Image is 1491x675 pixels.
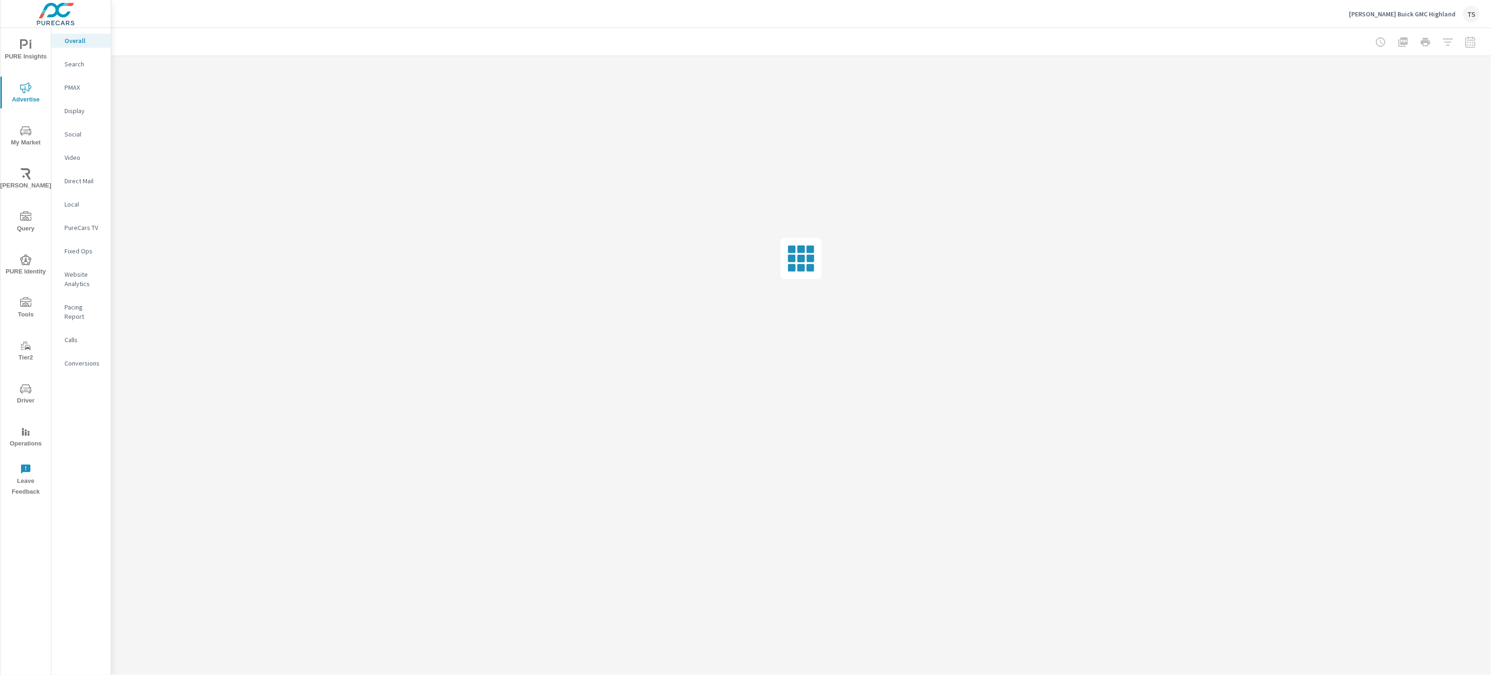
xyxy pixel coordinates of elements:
div: Website Analytics [51,267,111,291]
p: PureCars TV [65,223,103,232]
span: PURE Identity [3,254,48,277]
div: Overall [51,34,111,48]
p: Fixed Ops [65,246,103,256]
div: PureCars TV [51,221,111,235]
p: Website Analytics [65,270,103,288]
p: Video [65,153,103,162]
div: Local [51,197,111,211]
div: Search [51,57,111,71]
p: Pacing Report [65,302,103,321]
div: Calls [51,333,111,347]
p: Social [65,129,103,139]
div: nav menu [0,28,51,501]
div: Direct Mail [51,174,111,188]
span: Tier2 [3,340,48,363]
p: [PERSON_NAME] Buick GMC Highland [1349,10,1455,18]
div: Pacing Report [51,300,111,323]
span: Operations [3,426,48,449]
div: Conversions [51,356,111,370]
p: Overall [65,36,103,45]
p: Search [65,59,103,69]
p: Calls [65,335,103,345]
div: Fixed Ops [51,244,111,258]
span: [PERSON_NAME] [3,168,48,191]
span: Tools [3,297,48,320]
div: Video [51,151,111,165]
p: Display [65,106,103,115]
div: TS [1463,6,1480,22]
div: Display [51,104,111,118]
p: Local [65,200,103,209]
div: PMAX [51,80,111,94]
span: Advertise [3,82,48,105]
span: My Market [3,125,48,148]
p: PMAX [65,83,103,92]
span: Leave Feedback [3,464,48,497]
p: Conversions [65,359,103,368]
div: Social [51,127,111,141]
p: Direct Mail [65,176,103,186]
span: Driver [3,383,48,406]
span: Query [3,211,48,234]
span: PURE Insights [3,39,48,62]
